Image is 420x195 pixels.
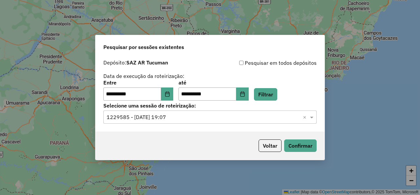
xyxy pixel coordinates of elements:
[178,79,248,86] label: até
[103,59,168,66] label: Depósito:
[103,79,173,86] label: Entre
[210,59,317,67] div: Pesquisar em todos depósitos
[161,87,174,101] button: Choose Date
[126,59,168,66] strong: SAZ AR Tucuman
[103,102,317,110] label: Selecione uma sessão de roteirização:
[103,72,184,80] label: Data de execução da roteirização:
[259,139,282,152] button: Voltar
[254,88,277,101] button: Filtrar
[103,43,184,51] span: Pesquisar por sessões existentes
[303,113,308,121] span: Clear all
[236,87,249,101] button: Choose Date
[284,139,317,152] button: Confirmar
